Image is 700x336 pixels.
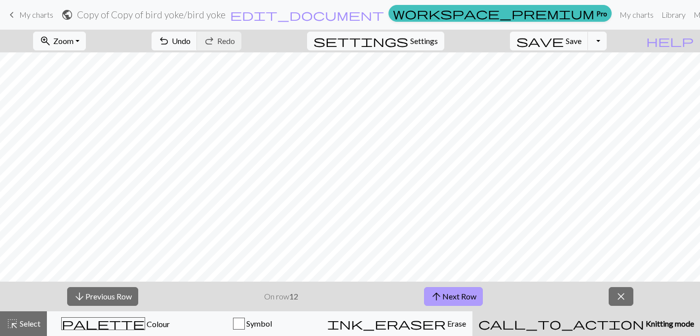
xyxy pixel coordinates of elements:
[615,290,627,303] span: close
[62,317,145,331] span: palette
[74,290,85,303] span: arrow_downward
[230,8,384,22] span: edit_document
[644,319,694,328] span: Knitting mode
[61,8,73,22] span: public
[307,32,444,50] button: SettingsSettings
[389,5,612,22] a: Pro
[410,35,438,47] span: Settings
[145,319,170,329] span: Colour
[47,311,184,336] button: Colour
[446,319,466,328] span: Erase
[6,8,18,22] span: keyboard_arrow_left
[53,36,74,45] span: Zoom
[33,32,86,50] button: Zoom
[472,311,700,336] button: Knitting mode
[152,32,197,50] button: Undo
[616,5,658,25] a: My charts
[6,6,53,23] a: My charts
[172,36,191,45] span: Undo
[77,9,226,20] h2: Copy of Copy of bird yoke / bird yoke
[39,34,51,48] span: zoom_in
[313,34,408,48] span: settings
[264,291,298,302] p: On row
[478,317,644,331] span: call_to_action
[327,317,446,331] span: ink_eraser
[313,35,408,47] i: Settings
[289,292,298,301] strong: 12
[184,311,321,336] button: Symbol
[245,319,272,328] span: Symbol
[516,34,564,48] span: save
[510,32,588,50] button: Save
[321,311,472,336] button: Erase
[6,317,18,331] span: highlight_alt
[18,319,40,328] span: Select
[658,5,690,25] a: Library
[19,10,53,19] span: My charts
[566,36,582,45] span: Save
[67,287,138,306] button: Previous Row
[430,290,442,303] span: arrow_upward
[158,34,170,48] span: undo
[393,6,594,20] span: workspace_premium
[646,34,694,48] span: help
[424,287,483,306] button: Next Row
